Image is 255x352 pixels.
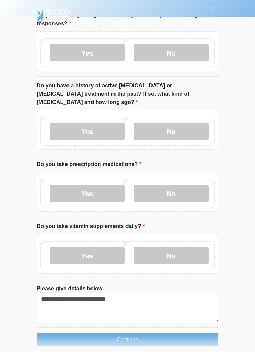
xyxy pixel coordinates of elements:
[50,247,125,264] label: Yes
[50,123,125,140] label: Yes
[37,284,102,293] label: Please give details below
[134,247,209,264] label: No
[134,44,209,61] label: No
[37,160,142,168] label: Do you take prescription medications?
[134,123,209,140] label: No
[134,185,209,202] label: No
[37,82,218,106] label: Do you have a history of active [MEDICAL_DATA] or [MEDICAL_DATA] treatment in the past? If so, wh...
[30,5,71,22] img: Hydrate IV Bar - Scottsdale Logo
[50,185,125,202] label: Yes
[37,222,145,231] label: Do you take vitamin supplements daily?
[50,44,125,61] label: Yes
[37,333,218,346] button: Continue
